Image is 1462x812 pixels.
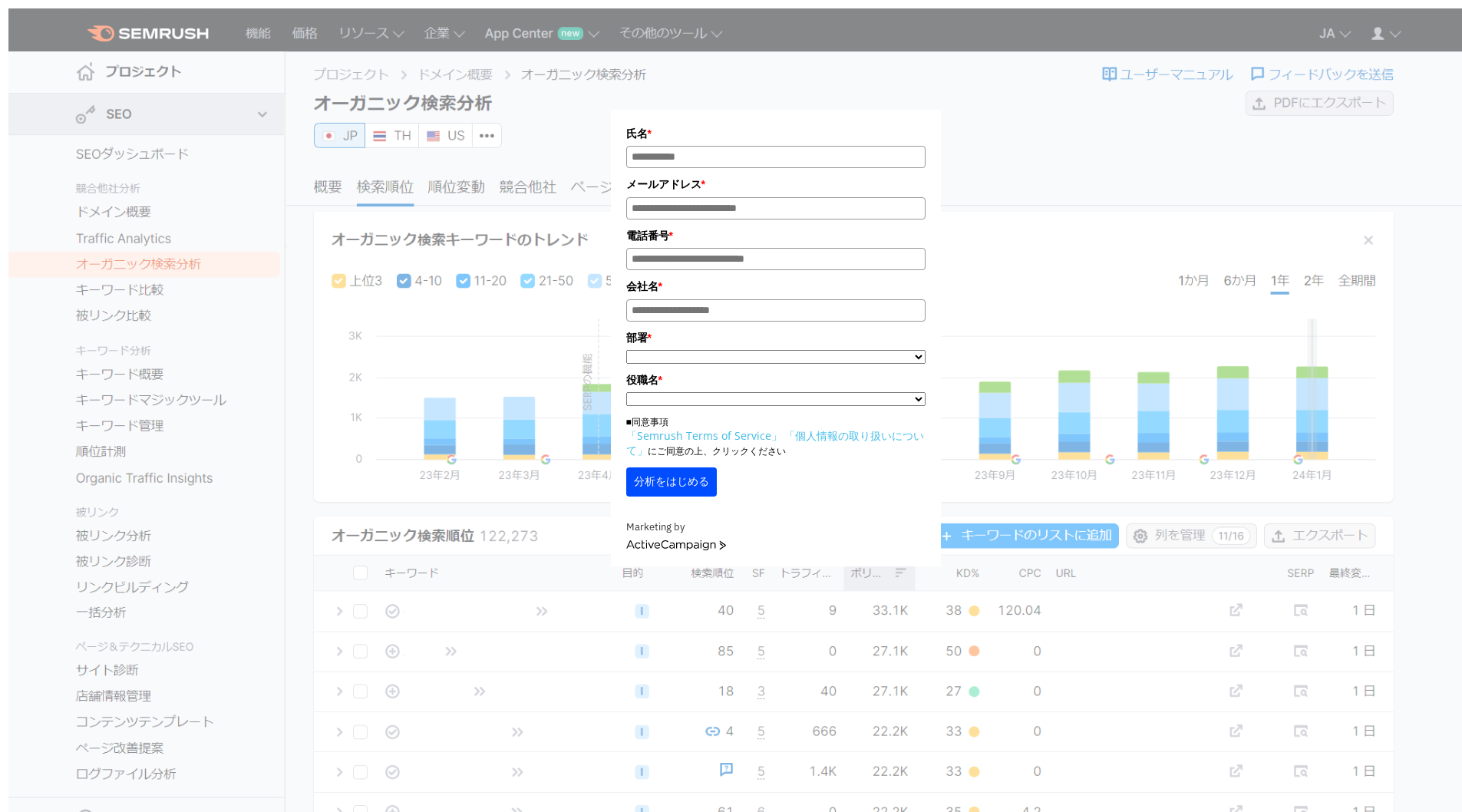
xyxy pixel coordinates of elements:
button: 分析をはじめる [626,467,717,497]
label: 電話番号 [626,227,926,244]
label: 部署 [626,329,926,346]
a: 「Semrush Terms of Service」 [626,428,782,443]
label: 役職名 [626,371,926,388]
label: 会社名 [626,278,926,295]
a: 「個人情報の取り扱いについて」 [626,428,924,457]
p: ■同意事項 にご同意の上、クリックください [626,415,926,458]
label: メールアドレス [626,176,926,193]
label: 氏名 [626,125,926,142]
div: Marketing by [626,520,926,536]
